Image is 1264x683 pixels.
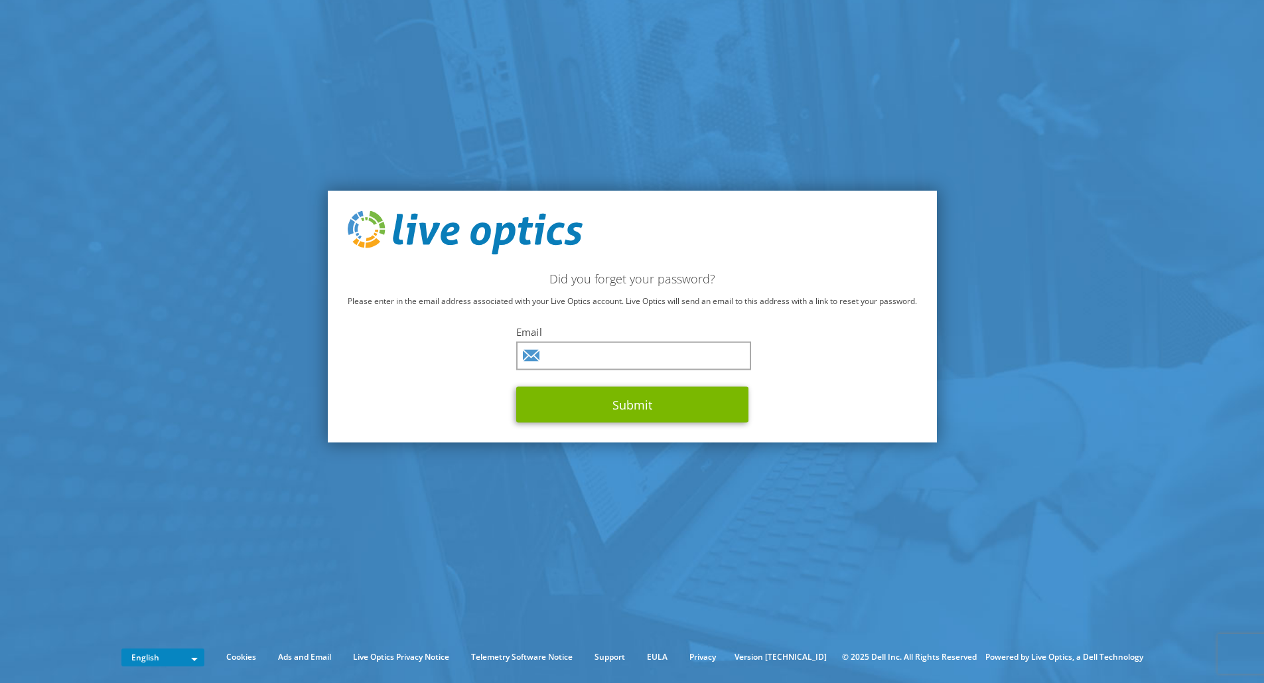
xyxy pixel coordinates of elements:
[637,650,677,664] a: EULA
[348,293,917,308] p: Please enter in the email address associated with your Live Optics account. Live Optics will send...
[985,650,1143,664] li: Powered by Live Optics, a Dell Technology
[348,271,917,285] h2: Did you forget your password?
[679,650,726,664] a: Privacy
[343,650,459,664] a: Live Optics Privacy Notice
[835,650,983,664] li: © 2025 Dell Inc. All Rights Reserved
[268,650,341,664] a: Ads and Email
[516,386,748,422] button: Submit
[516,325,748,338] label: Email
[728,650,833,664] li: Version [TECHNICAL_ID]
[216,650,266,664] a: Cookies
[348,211,583,255] img: live_optics_svg.svg
[461,650,583,664] a: Telemetry Software Notice
[585,650,635,664] a: Support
